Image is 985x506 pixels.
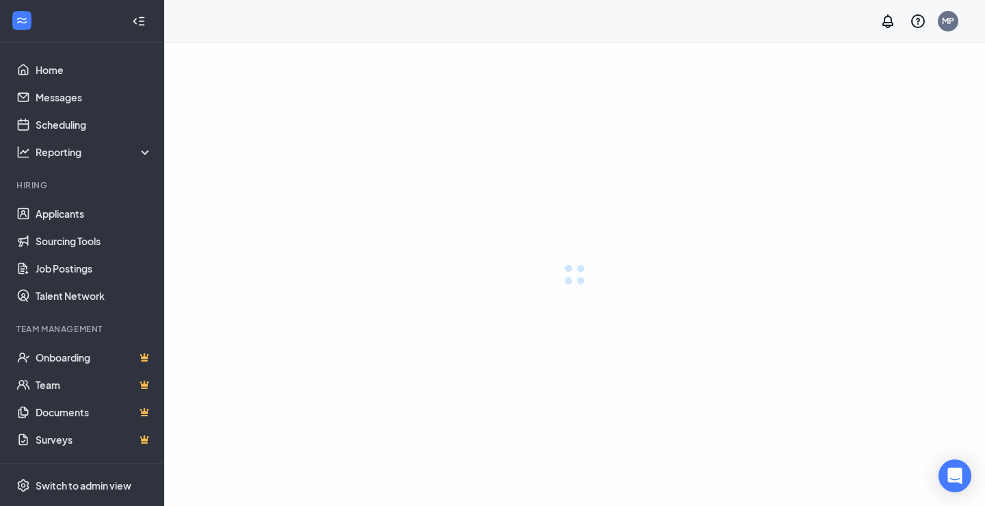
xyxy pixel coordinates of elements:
[36,84,153,111] a: Messages
[36,426,153,453] a: SurveysCrown
[36,282,153,309] a: Talent Network
[16,323,150,335] div: Team Management
[132,14,146,28] svg: Collapse
[910,13,926,29] svg: QuestionInfo
[16,479,30,492] svg: Settings
[36,200,153,227] a: Applicants
[16,179,150,191] div: Hiring
[938,459,971,492] div: Open Intercom Messenger
[36,399,153,426] a: DocumentsCrown
[942,15,954,27] div: MP
[15,14,29,27] svg: WorkstreamLogo
[36,227,153,255] a: Sourcing Tools
[36,145,153,159] div: Reporting
[36,479,131,492] div: Switch to admin view
[880,13,896,29] svg: Notifications
[36,344,153,371] a: OnboardingCrown
[36,111,153,138] a: Scheduling
[16,145,30,159] svg: Analysis
[36,371,153,399] a: TeamCrown
[36,56,153,84] a: Home
[36,255,153,282] a: Job Postings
